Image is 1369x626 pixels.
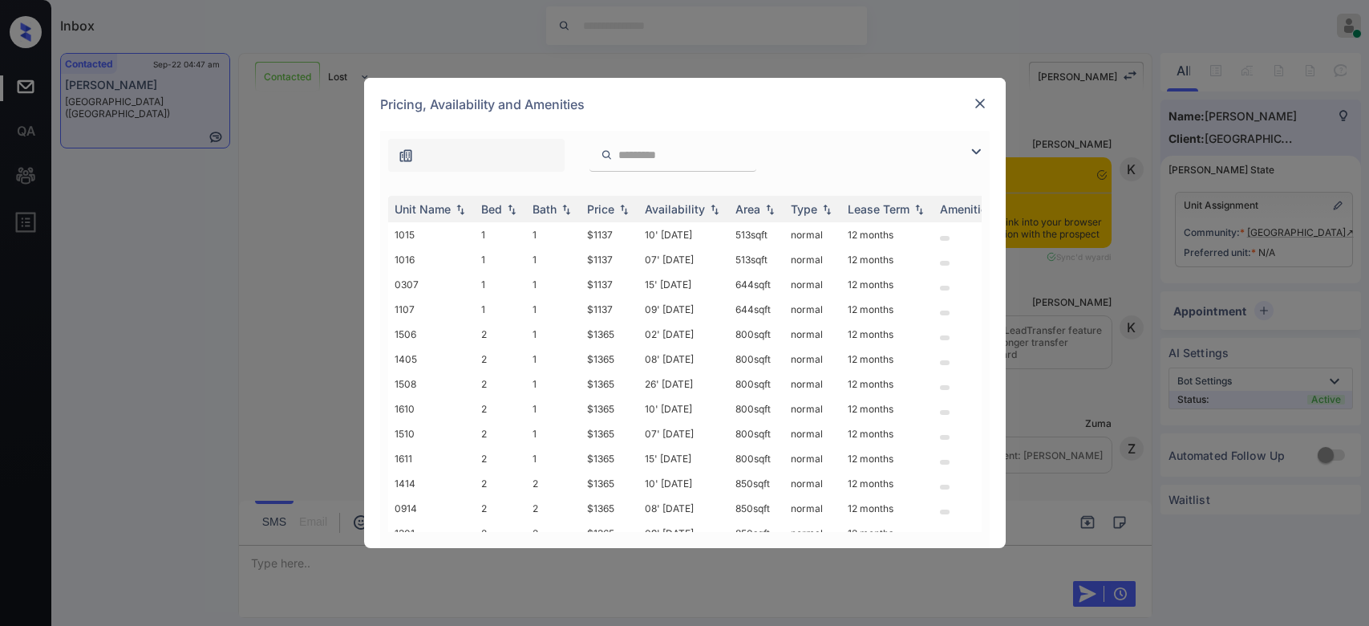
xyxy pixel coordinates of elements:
[581,347,638,372] td: $1365
[398,148,414,164] img: icon-zuma
[581,322,638,347] td: $1365
[784,396,841,421] td: normal
[526,471,581,496] td: 2
[526,322,581,347] td: 1
[526,521,581,546] td: 2
[784,222,841,247] td: normal
[475,396,526,421] td: 2
[729,372,784,396] td: 800 sqft
[729,222,784,247] td: 513 sqft
[762,204,778,215] img: sorting
[526,372,581,396] td: 1
[526,272,581,297] td: 1
[729,272,784,297] td: 644 sqft
[526,347,581,372] td: 1
[475,421,526,446] td: 2
[388,247,475,272] td: 1016
[475,347,526,372] td: 2
[388,347,475,372] td: 1405
[638,421,729,446] td: 07' [DATE]
[784,471,841,496] td: normal
[784,272,841,297] td: normal
[581,471,638,496] td: $1365
[848,202,909,216] div: Lease Term
[841,372,934,396] td: 12 months
[729,446,784,471] td: 800 sqft
[729,396,784,421] td: 800 sqft
[841,496,934,521] td: 12 months
[784,297,841,322] td: normal
[841,272,934,297] td: 12 months
[638,297,729,322] td: 09' [DATE]
[638,521,729,546] td: 09' [DATE]
[581,372,638,396] td: $1365
[475,297,526,322] td: 1
[841,396,934,421] td: 12 months
[841,521,934,546] td: 12 months
[638,222,729,247] td: 10' [DATE]
[841,347,934,372] td: 12 months
[388,471,475,496] td: 1414
[729,322,784,347] td: 800 sqft
[581,247,638,272] td: $1137
[638,372,729,396] td: 26' [DATE]
[729,421,784,446] td: 800 sqft
[729,347,784,372] td: 800 sqft
[638,322,729,347] td: 02' [DATE]
[587,202,614,216] div: Price
[581,496,638,521] td: $1365
[645,202,705,216] div: Availability
[533,202,557,216] div: Bath
[475,446,526,471] td: 2
[581,222,638,247] td: $1137
[784,347,841,372] td: normal
[729,297,784,322] td: 644 sqft
[841,471,934,496] td: 12 months
[638,272,729,297] td: 15' [DATE]
[526,496,581,521] td: 2
[784,322,841,347] td: normal
[526,446,581,471] td: 1
[475,496,526,521] td: 2
[638,396,729,421] td: 10' [DATE]
[841,297,934,322] td: 12 months
[558,204,574,215] img: sorting
[638,496,729,521] td: 08' [DATE]
[526,222,581,247] td: 1
[581,421,638,446] td: $1365
[526,396,581,421] td: 1
[616,204,632,215] img: sorting
[388,372,475,396] td: 1508
[452,204,468,215] img: sorting
[395,202,451,216] div: Unit Name
[841,421,934,446] td: 12 months
[784,421,841,446] td: normal
[388,521,475,546] td: 1301
[966,142,986,161] img: icon-zuma
[475,272,526,297] td: 1
[729,496,784,521] td: 850 sqft
[638,247,729,272] td: 07' [DATE]
[581,297,638,322] td: $1137
[475,521,526,546] td: 2
[475,222,526,247] td: 1
[475,247,526,272] td: 1
[729,471,784,496] td: 850 sqft
[388,421,475,446] td: 1510
[581,446,638,471] td: $1365
[735,202,760,216] div: Area
[784,372,841,396] td: normal
[940,202,994,216] div: Amenities
[841,222,934,247] td: 12 months
[707,204,723,215] img: sorting
[784,521,841,546] td: normal
[841,247,934,272] td: 12 months
[388,396,475,421] td: 1610
[388,446,475,471] td: 1611
[729,521,784,546] td: 850 sqft
[791,202,817,216] div: Type
[388,222,475,247] td: 1015
[388,297,475,322] td: 1107
[638,446,729,471] td: 15' [DATE]
[841,322,934,347] td: 12 months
